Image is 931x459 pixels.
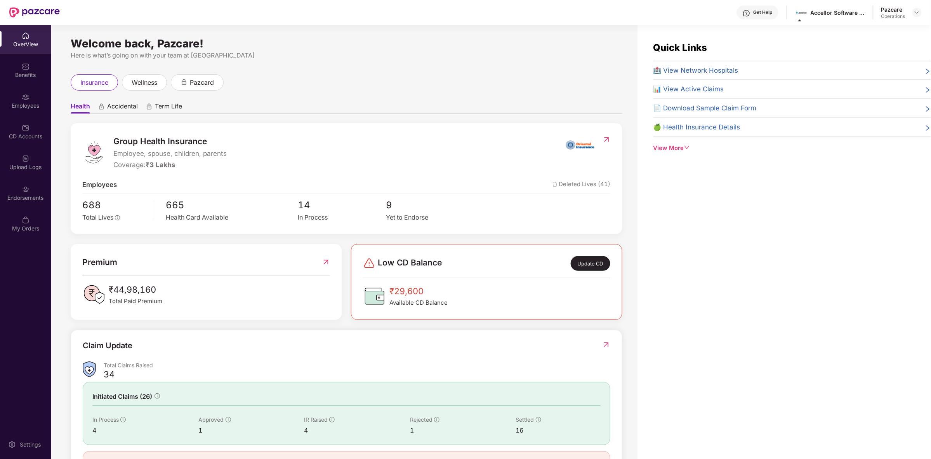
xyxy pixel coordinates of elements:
[653,122,740,133] span: 🍏 Health Insurance Details
[92,416,119,423] span: In Process
[22,155,30,162] img: svg+xml;base64,PHN2ZyBpZD0iVXBsb2FkX0xvZ3MiIGRhdGEtbmFtZT0iVXBsb2FkIExvZ3MiIHhtbG5zPSJodHRwOi8vd3...
[298,198,386,213] span: 14
[378,256,442,271] span: Low CD Balance
[304,426,410,435] div: 4
[22,216,30,224] img: svg+xml;base64,PHN2ZyBpZD0iTXlfT3JkZXJzIiBkYXRhLW5hbWU9Ik15IE9yZGVycyIgeG1sbnM9Imh0dHA6Ly93d3cudz...
[113,148,227,159] span: Employee, spouse, children, parents
[83,361,96,377] img: ClaimsSummaryIcon
[386,198,474,213] span: 9
[83,340,132,352] div: Claim Update
[881,13,905,19] div: Operations
[363,284,386,308] img: CDBalanceIcon
[389,284,448,298] span: ₹29,600
[924,105,931,113] span: right
[132,78,157,87] span: wellness
[146,103,153,110] div: animation
[924,124,931,133] span: right
[82,256,117,269] span: Premium
[653,103,757,113] span: 📄 Download Sample Claim Form
[115,215,120,220] span: info-circle
[743,9,750,17] img: svg+xml;base64,PHN2ZyBpZD0iSGVscC0zMngzMiIgeG1sbnM9Imh0dHA6Ly93d3cudzMub3JnLzIwMDAvc3ZnIiB3aWR0aD...
[571,256,610,271] div: Update CD
[653,143,931,153] div: View More
[389,298,448,307] span: Available CD Balance
[386,213,474,222] div: Yet to Endorse
[120,417,126,422] span: info-circle
[71,102,90,113] span: Health
[603,136,611,143] img: RedirectIcon
[329,417,335,422] span: info-circle
[92,392,152,401] span: Initiated Claims (26)
[113,135,227,148] span: Group Health Insurance
[410,416,432,423] span: Rejected
[198,416,224,423] span: Approved
[602,341,610,349] img: RedirectIcon
[516,426,601,435] div: 16
[924,86,931,94] span: right
[653,65,738,76] span: 🏥 View Network Hospitals
[109,283,162,297] span: ₹44,98,160
[754,9,773,16] div: Get Help
[166,213,298,222] div: Health Card Available
[82,214,113,221] span: Total Lives
[109,297,162,306] span: Total Paid Premium
[155,102,182,113] span: Term Life
[22,63,30,70] img: svg+xml;base64,PHN2ZyBpZD0iQmVuZWZpdHMiIHhtbG5zPSJodHRwOi8vd3d3LnczLm9yZy8yMDAwL3N2ZyIgd2lkdGg9Ij...
[9,7,60,17] img: New Pazcare Logo
[8,441,16,449] img: svg+xml;base64,PHN2ZyBpZD0iU2V0dGluZy0yMHgyMCIgeG1sbnM9Imh0dHA6Ly93d3cudzMub3JnLzIwMDAvc3ZnIiB3aW...
[166,198,298,213] span: 665
[104,361,610,369] div: Total Claims Raised
[82,198,148,213] span: 688
[155,393,160,399] span: info-circle
[924,67,931,76] span: right
[82,141,106,164] img: logo
[17,441,43,449] div: Settings
[82,180,117,190] span: Employees
[71,40,622,47] div: Welcome back, Pazcare!
[22,185,30,193] img: svg+xml;base64,PHN2ZyBpZD0iRW5kb3JzZW1lbnRzIiB4bWxucz0iaHR0cDovL3d3dy53My5vcmcvMjAwMC9zdmciIHdpZH...
[198,426,304,435] div: 1
[516,416,534,423] span: Settled
[653,84,724,94] span: 📊 View Active Claims
[22,124,30,132] img: svg+xml;base64,PHN2ZyBpZD0iQ0RfQWNjb3VudHMiIGRhdGEtbmFtZT0iQ0QgQWNjb3VudHMiIHhtbG5zPSJodHRwOi8vd3...
[684,145,690,150] span: down
[98,103,105,110] div: animation
[566,135,595,154] img: insurerIcon
[653,42,707,53] span: Quick Links
[796,7,807,18] img: images%20(1).jfif
[552,180,611,190] span: Deleted Lives (41)
[434,417,439,422] span: info-circle
[881,6,905,13] div: Pazcare
[298,213,386,222] div: In Process
[552,182,558,187] img: deleteIcon
[104,369,115,380] div: 34
[82,283,106,306] img: PaidPremiumIcon
[536,417,541,422] span: info-circle
[107,102,138,113] span: Accidental
[113,160,227,170] div: Coverage:
[811,9,865,16] div: Accellor Software Pvt Ltd.
[914,9,920,16] img: svg+xml;base64,PHN2ZyBpZD0iRHJvcGRvd24tMzJ4MzIiIHhtbG5zPSJodHRwOi8vd3d3LnczLm9yZy8yMDAwL3N2ZyIgd2...
[226,417,231,422] span: info-circle
[80,78,108,87] span: insurance
[322,256,330,269] img: RedirectIcon
[304,416,328,423] span: IR Raised
[71,51,622,60] div: Here is what’s going on with your team at [GEOGRAPHIC_DATA]
[181,79,188,86] div: animation
[146,161,175,169] span: ₹3 Lakhs
[22,32,30,40] img: svg+xml;base64,PHN2ZyBpZD0iSG9tZSIgeG1sbnM9Imh0dHA6Ly93d3cudzMub3JnLzIwMDAvc3ZnIiB3aWR0aD0iMjAiIG...
[363,257,375,269] img: svg+xml;base64,PHN2ZyBpZD0iRGFuZ2VyLTMyeDMyIiB4bWxucz0iaHR0cDovL3d3dy53My5vcmcvMjAwMC9zdmciIHdpZH...
[190,78,214,87] span: pazcard
[22,93,30,101] img: svg+xml;base64,PHN2ZyBpZD0iRW1wbG95ZWVzIiB4bWxucz0iaHR0cDovL3d3dy53My5vcmcvMjAwMC9zdmciIHdpZHRoPS...
[410,426,516,435] div: 1
[92,426,198,435] div: 4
